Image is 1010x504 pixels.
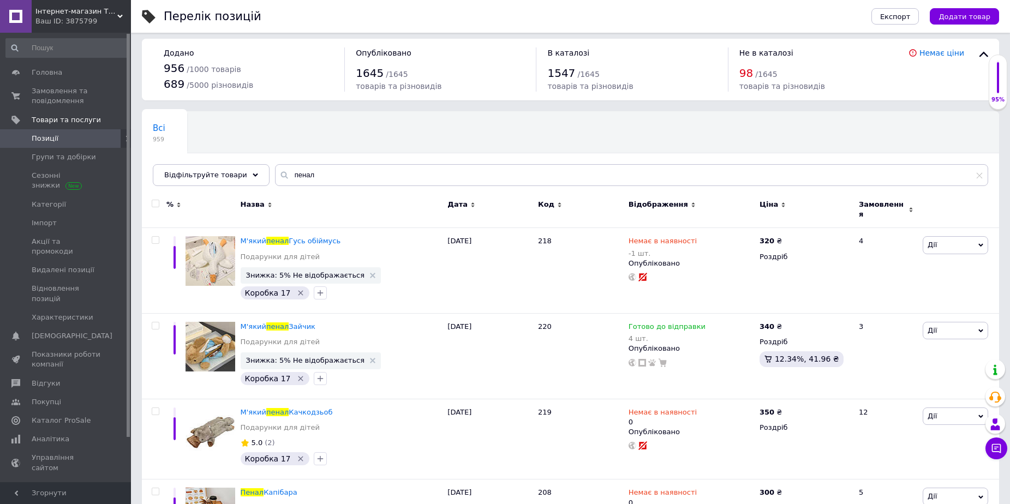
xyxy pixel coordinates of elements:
span: Дії [928,492,937,500]
span: Код [538,200,554,209]
span: 219 [538,408,552,416]
span: 959 [153,135,165,143]
span: 1547 [547,67,575,80]
span: % [166,200,174,209]
img: Мягкий пенал Зайчик [186,322,235,371]
span: Додати товар [939,13,990,21]
span: М'який [241,237,266,245]
span: товарів та різновидів [739,82,825,91]
span: товарів та різновидів [547,82,633,91]
span: Пенал [241,488,264,496]
div: Опубліковано [629,259,754,268]
span: Зайчик [289,322,315,331]
span: Групи та добірки [32,152,96,162]
span: Відфільтруйте товари [164,171,247,179]
a: М'якийпеналКачкодзьоб [241,408,333,416]
span: / 1000 товарів [187,65,241,74]
span: Товари та послуги [32,115,101,125]
span: Управління сайтом [32,453,101,472]
span: Готово до відправки [629,322,706,334]
span: Замовлення та повідомлення [32,86,101,106]
span: / 1645 [386,70,408,79]
span: товарів та різновидів [356,82,441,91]
span: Гаманець компанії [32,482,101,501]
span: 956 [164,62,184,75]
span: Назва [241,200,265,209]
div: ₴ [760,488,782,497]
span: Відновлення позицій [32,284,101,303]
a: ПеналКапібара [241,488,297,496]
span: Гусь обіймусь [289,237,340,245]
span: Всі [153,123,165,133]
div: [DATE] [445,313,535,399]
div: [DATE] [445,399,535,479]
svg: Видалити мітку [296,289,305,297]
span: Дії [928,326,937,334]
span: Акції та промокоди [32,237,101,256]
div: 4 шт. [629,334,706,343]
button: Експорт [871,8,919,25]
span: [DEMOGRAPHIC_DATA] [32,331,112,341]
div: Перелік позицій [164,11,261,22]
input: Пошук [5,38,129,58]
button: Додати товар [930,8,999,25]
span: Дії [928,241,937,249]
a: Подарунки для дітей [241,337,320,347]
a: Немає ціни [919,49,964,57]
span: Коробка 17 [245,289,291,297]
span: М'який [241,408,266,416]
a: М'якийпеналГусь обіймусь [241,237,341,245]
span: / 1645 [755,70,777,79]
span: 12.34%, 41.96 ₴ [775,355,839,363]
span: 689 [164,77,184,91]
span: Коробка 17 [245,454,291,463]
b: 340 [760,322,774,331]
div: 0 [629,407,697,427]
div: ₴ [760,322,782,332]
div: 12 [852,399,920,479]
span: Категорії [32,200,66,209]
div: 95% [989,96,1007,104]
input: Пошук по назві позиції, артикулу і пошуковим запитам [275,164,988,186]
b: 320 [760,237,774,245]
div: Ваш ID: 3875799 [35,16,131,26]
span: Додано [164,49,194,57]
span: Ціна [760,200,778,209]
div: ₴ [760,236,782,246]
div: Роздріб [760,252,850,262]
span: Немає в наявності [629,488,697,500]
span: 1645 [356,67,384,80]
div: -1 шт. [629,249,697,257]
span: Відображення [629,200,688,209]
div: ₴ [760,407,782,417]
span: пенал [266,237,289,245]
span: Знижка: 5% Не відображається [246,357,364,364]
span: Сезонні знижки [32,171,101,190]
span: Не в каталозі [739,49,793,57]
span: / 5000 різновидів [187,81,253,89]
img: Мягкий пенал Гусь обнимусь [186,236,235,286]
div: Роздріб [760,423,850,433]
span: 208 [538,488,552,496]
span: М'який [241,322,266,331]
span: Показники роботи компанії [32,350,101,369]
span: / 1645 [577,70,599,79]
span: В каталозі [547,49,589,57]
div: Опубліковано [629,427,754,437]
span: Знижка: 5% Не відображається [246,272,364,279]
b: 350 [760,408,774,416]
a: М'якийпеналЗайчик [241,322,315,331]
div: [DATE] [445,228,535,314]
div: 4 [852,228,920,314]
svg: Видалити мітку [296,374,305,383]
span: Інтернет-магазин TWINKI [35,7,117,16]
span: пенал [266,322,289,331]
span: 218 [538,237,552,245]
b: 300 [760,488,774,496]
span: Аналітика [32,434,69,444]
span: Видалені позиції [32,265,94,275]
svg: Видалити мітку [296,454,305,463]
span: Відгуки [32,379,60,388]
span: Дата [447,200,468,209]
div: Опубліковано [629,344,754,353]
